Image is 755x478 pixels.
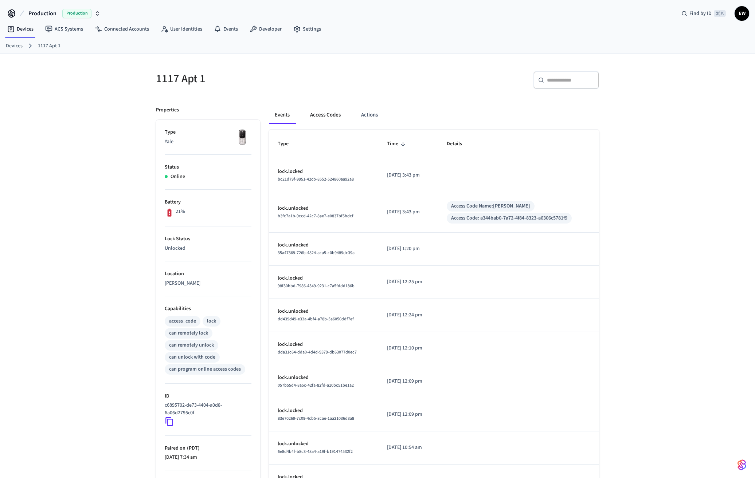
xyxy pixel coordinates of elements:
[387,311,429,319] p: [DATE] 12:24 pm
[278,176,354,182] span: bc21d79f-9951-42cb-8552-524860aa92a8
[169,317,196,325] div: access_code
[447,138,472,150] span: Details
[156,106,179,114] p: Properties
[165,138,251,146] p: Yale
[278,316,354,322] span: dd439d49-e32a-4bf4-a78b-5a6050ddf7ef
[278,374,369,382] p: lock.unlocked
[714,10,726,17] span: ⌘ K
[165,392,251,400] p: ID
[165,454,251,461] p: [DATE] 7:34 am
[39,23,89,36] a: ACS Systems
[169,341,214,349] div: can remotely unlock
[165,245,251,252] p: Unlocked
[269,106,599,124] div: ant example
[278,440,369,448] p: lock.unlocked
[278,250,355,256] span: 35a47369-726b-4824-aca5-c0b9489dc39a
[89,23,155,36] a: Connected Accounts
[62,9,91,18] span: Production
[278,449,353,455] span: 6e8d4b4f-b8c3-48a4-a19f-b191474532f2
[387,171,429,179] p: [DATE] 3:43 pm
[176,208,185,216] p: 21%
[278,205,369,212] p: lock.unlocked
[387,278,429,286] p: [DATE] 12:25 pm
[387,138,408,150] span: Time
[169,329,208,337] div: can remotely lock
[165,163,251,171] p: Status
[207,317,216,325] div: lock
[278,349,357,355] span: dda31c64-dda0-4d4d-9379-db63077d0ec7
[451,202,530,210] div: Access Code Name: [PERSON_NAME]
[233,129,251,147] img: Yale Assure Touchscreen Wifi Smart Lock, Satin Nickel, Front
[278,407,369,415] p: lock.locked
[387,411,429,418] p: [DATE] 12:09 pm
[387,245,429,253] p: [DATE] 1:20 pm
[676,7,732,20] div: Find by ID⌘ K
[304,106,347,124] button: Access Codes
[169,366,241,373] div: can program online access codes
[387,378,429,385] p: [DATE] 12:09 pm
[387,344,429,352] p: [DATE] 12:10 pm
[38,42,60,50] a: 1117 Apt 1
[738,459,746,471] img: SeamLogoGradient.69752ec5.svg
[165,305,251,313] p: Capabilities
[155,23,208,36] a: User Identities
[6,42,23,50] a: Devices
[387,208,429,216] p: [DATE] 3:43 pm
[278,283,355,289] span: 98f30bbd-7986-4349-9231-c7a5fddd186b
[387,444,429,451] p: [DATE] 10:54 am
[165,235,251,243] p: Lock Status
[169,353,215,361] div: can unlock with code
[269,106,296,124] button: Events
[165,280,251,287] p: [PERSON_NAME]
[287,23,327,36] a: Settings
[185,445,200,452] span: ( PDT )
[451,214,567,222] div: Access Code: a344bab0-7a72-4f84-8323-a6306c5781f9
[165,270,251,278] p: Location
[735,6,749,21] button: EW
[165,198,251,206] p: Battery
[278,382,354,388] span: 057b55d4-8a5c-42fa-82fd-a10bc51be1a2
[208,23,244,36] a: Events
[355,106,384,124] button: Actions
[278,168,369,175] p: lock.locked
[735,7,748,20] span: EW
[165,445,251,452] p: Paired on
[689,10,712,17] span: Find by ID
[165,129,251,136] p: Type
[278,213,353,219] span: b3fc7a1b-9ccd-42c7-8ae7-e0837bf5bdcf
[156,71,373,86] h5: 1117 Apt 1
[171,173,185,181] p: Online
[278,138,298,150] span: Type
[244,23,287,36] a: Developer
[165,402,249,417] p: c6895702-de73-4404-a0d8-6a06d2795c0f
[278,415,354,422] span: 83e70269-7c09-4cb5-8cae-1aa21036d3a8
[1,23,39,36] a: Devices
[278,241,369,249] p: lock.unlocked
[278,274,369,282] p: lock.locked
[278,308,369,315] p: lock.unlocked
[28,9,56,18] span: Production
[278,341,369,348] p: lock.locked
